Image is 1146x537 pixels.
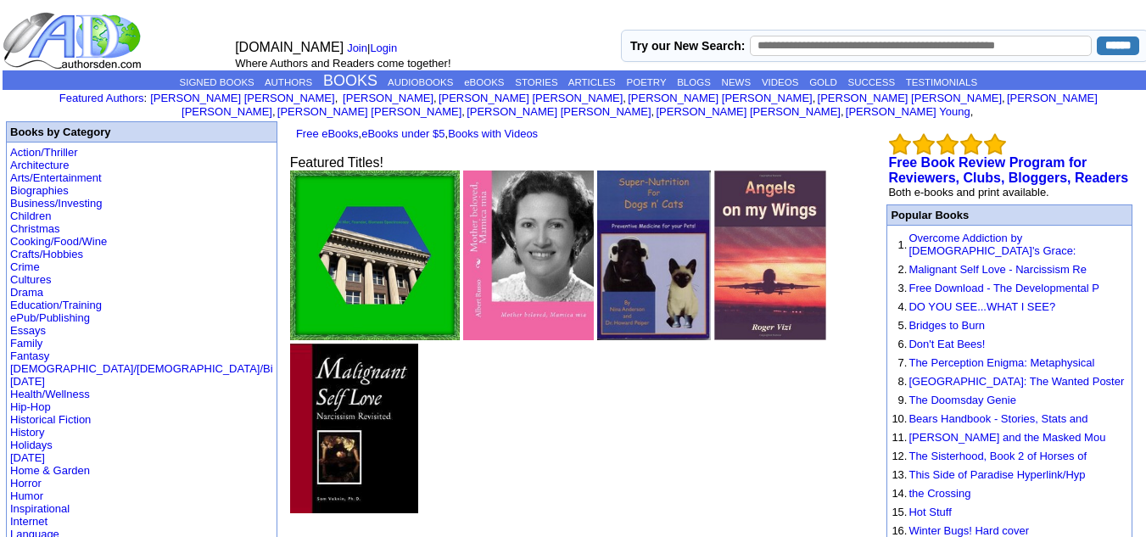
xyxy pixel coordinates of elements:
a: Login [370,42,397,54]
a: Featured Authors [59,92,144,104]
font: i [437,94,439,103]
font: 5. [898,319,908,332]
font: Where Authors and Readers come together! [235,57,450,70]
font: 11. [892,431,907,444]
a: eBOOKS [464,77,504,87]
label: Try our New Search: [630,39,745,53]
a: [PERSON_NAME] [339,92,433,104]
a: Bridges to Burn [908,319,985,332]
font: 8. [898,375,908,388]
b: Books by Category [10,126,110,138]
a: Reinventing Physics: Logic and Physics [290,328,460,343]
a: Essays [10,324,46,337]
a: Angels on my Wings [714,328,826,343]
img: bigemptystars.png [960,133,982,155]
a: [GEOGRAPHIC_DATA]: The Wanted Poster [908,375,1124,388]
font: [DOMAIN_NAME] [235,40,344,54]
a: SIGNED BOOKS [180,77,254,87]
a: Crafts/Hobbies [10,248,83,260]
img: bigemptystars.png [984,133,1006,155]
img: shim.gif [892,279,892,280]
a: Inspirational [10,502,70,515]
a: Business/Investing [10,197,102,210]
a: Historical Fiction [10,413,91,426]
a: Family [10,337,42,350]
font: i [654,108,656,117]
font: 6. [898,338,908,350]
font: i [815,94,817,103]
font: 9. [898,394,908,406]
a: Pathological Narcissism FAQs [290,501,418,516]
a: Internet [10,515,48,528]
img: 68267.jpeg [290,171,460,340]
a: The Sisterhood, Book 2 of Horses of [908,450,1087,462]
a: Crime [10,260,40,273]
img: shim.gif [892,335,892,336]
a: Home & Garden [10,464,90,477]
font: i [626,94,628,103]
img: shim.gif [892,428,892,429]
a: BLOGS [677,77,711,87]
font: i [338,94,339,103]
a: Drama [10,286,43,299]
a: The Perception Enigma: Metaphysical [908,356,1094,369]
font: 7. [898,356,908,369]
a: Hip-Hop [10,400,51,413]
font: 15. [892,506,907,518]
a: [PERSON_NAME] [PERSON_NAME] [467,105,651,118]
a: History [10,426,44,439]
a: Cooking/Food/Wine [10,235,107,248]
a: [DATE] [10,451,45,464]
a: This Side of Paradise Hyperlink/Hyp [908,468,1085,481]
a: Holidays [10,439,53,451]
font: 4. [898,300,908,313]
font: 13. [892,468,907,481]
a: Horror [10,477,42,489]
a: Free Book Review Program for Reviewers, Clubs, Bloggers, Readers [888,155,1128,185]
img: bigemptystars.png [889,133,911,155]
a: Christmas [10,222,60,235]
a: Don't Eat Bees! [908,338,985,350]
img: 14459.jpg [597,171,710,340]
a: Free eBooks [296,127,359,140]
font: 2. [898,263,908,276]
a: Malignant Self Love - Narcissism Re [908,263,1087,276]
a: VIDEOS [762,77,798,87]
font: Popular Books [891,209,969,221]
a: [PERSON_NAME] [PERSON_NAME] [277,105,461,118]
img: shim.gif [892,484,892,485]
a: Humor [10,489,43,502]
a: Books with Videos [448,127,538,140]
img: 58392.jpg [463,171,595,340]
a: NEWS [722,77,752,87]
img: shim.gif [892,391,892,392]
a: [PERSON_NAME] [PERSON_NAME] [628,92,812,104]
img: shim.gif [892,522,892,523]
font: Featured Titles! [290,155,383,170]
a: SUCCESS [848,77,896,87]
a: ePub/Publishing [10,311,90,324]
img: 4173.jpg [714,171,826,340]
a: [PERSON_NAME] and the Masked Mou [908,431,1105,444]
a: Cultures [10,273,51,286]
a: Super Nutrition for Dogs n' Cats [597,328,710,343]
font: 10. [892,412,907,425]
a: Biographies [10,184,69,197]
a: Bears Handbook - Stories, Stats and [908,412,1087,425]
img: bigemptystars.png [936,133,959,155]
a: [PERSON_NAME] [PERSON_NAME] [818,92,1002,104]
a: Overcome Addiction by [DEMOGRAPHIC_DATA]'s Grace: [908,232,1076,257]
img: logo_ad.gif [3,11,145,70]
font: 1. [898,238,908,251]
a: Children [10,210,51,222]
a: AUTHORS [265,77,312,87]
font: i [844,108,846,117]
img: shim.gif [892,316,892,317]
font: , , [290,127,538,140]
font: Both e-books and print available. [888,186,1048,199]
a: Join [347,42,367,54]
